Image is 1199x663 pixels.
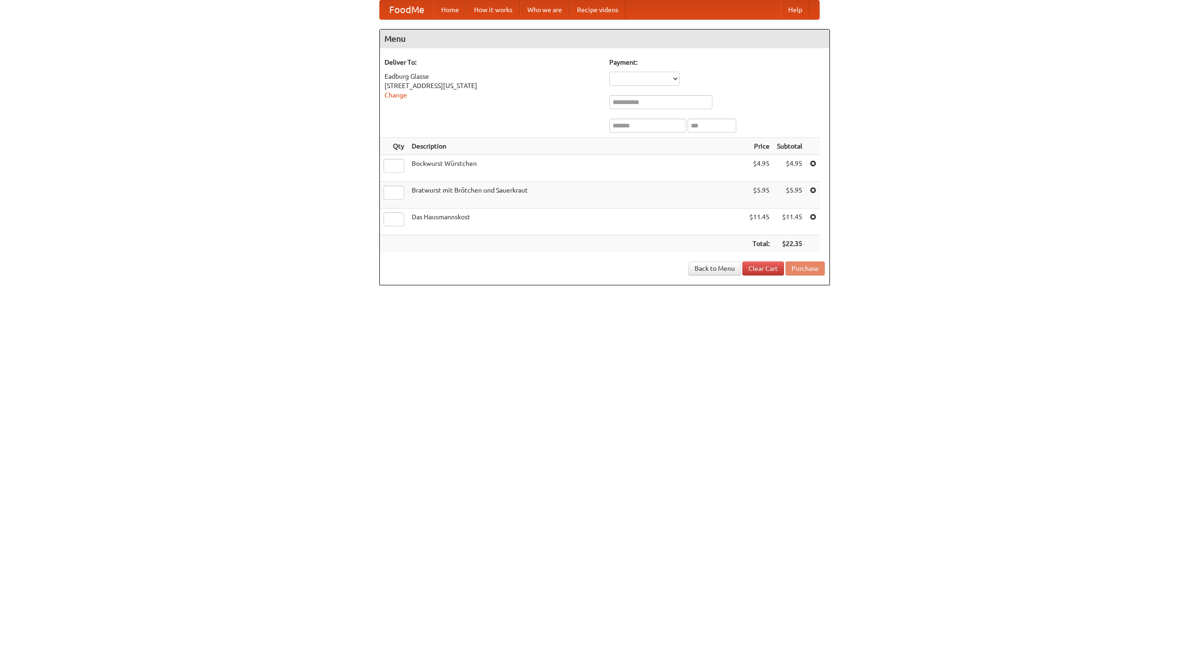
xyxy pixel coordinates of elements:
[380,30,829,48] h4: Menu
[773,138,806,155] th: Subtotal
[688,261,741,276] a: Back to Menu
[408,209,746,235] td: Das Hausmannskost
[742,261,784,276] a: Clear Cart
[570,0,626,19] a: Recipe videos
[408,182,746,209] td: Bratwurst mit Brötchen und Sauerkraut
[385,91,407,99] a: Change
[434,0,466,19] a: Home
[466,0,520,19] a: How it works
[773,155,806,182] td: $4.95
[609,58,825,67] h5: Payment:
[385,72,600,81] div: Eadburg Glasse
[520,0,570,19] a: Who we are
[385,58,600,67] h5: Deliver To:
[746,138,773,155] th: Price
[773,209,806,235] td: $11.45
[385,81,600,90] div: [STREET_ADDRESS][US_STATE]
[408,155,746,182] td: Bockwurst Würstchen
[746,155,773,182] td: $4.95
[773,182,806,209] td: $5.95
[781,0,810,19] a: Help
[773,235,806,253] th: $22.35
[380,0,434,19] a: FoodMe
[746,209,773,235] td: $11.45
[380,138,408,155] th: Qty
[785,261,825,276] button: Purchase
[408,138,746,155] th: Description
[746,235,773,253] th: Total:
[746,182,773,209] td: $5.95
